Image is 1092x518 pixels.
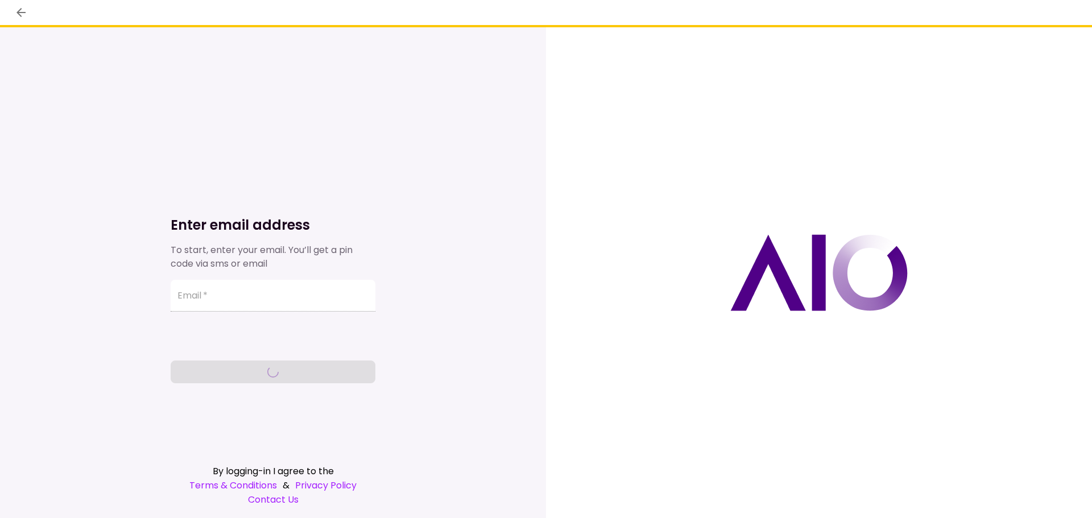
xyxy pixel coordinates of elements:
h1: Enter email address [171,216,375,234]
a: Terms & Conditions [189,478,277,492]
div: & [171,478,375,492]
button: back [11,3,31,22]
div: To start, enter your email. You’ll get a pin code via sms or email [171,243,375,271]
img: AIO logo [730,234,908,311]
div: By logging-in I agree to the [171,464,375,478]
a: Contact Us [171,492,375,507]
a: Privacy Policy [295,478,357,492]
